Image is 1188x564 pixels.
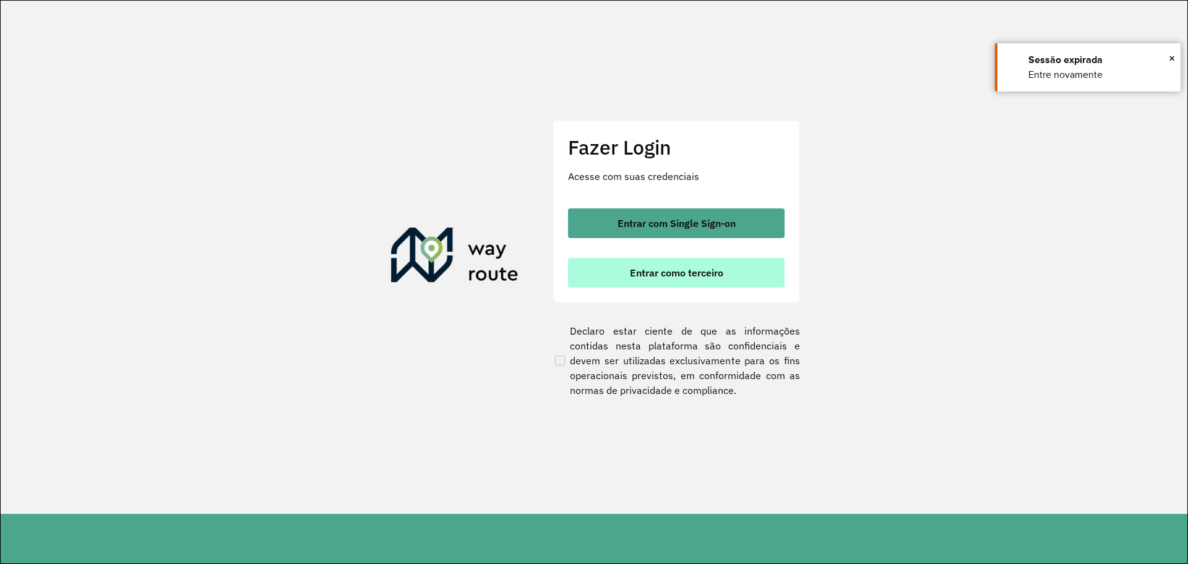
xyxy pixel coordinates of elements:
span: Entrar como terceiro [630,268,723,278]
button: Close [1169,49,1175,67]
h2: Fazer Login [568,135,785,159]
button: button [568,208,785,238]
div: Sessão expirada [1028,53,1171,67]
span: Entrar com Single Sign-on [618,218,736,228]
span: × [1169,49,1175,67]
label: Declaro estar ciente de que as informações contidas nesta plataforma são confidenciais e devem se... [553,323,800,398]
p: Acesse com suas credenciais [568,169,785,184]
img: Roteirizador AmbevTech [391,228,519,287]
button: button [568,258,785,288]
div: Entre novamente [1028,67,1171,82]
